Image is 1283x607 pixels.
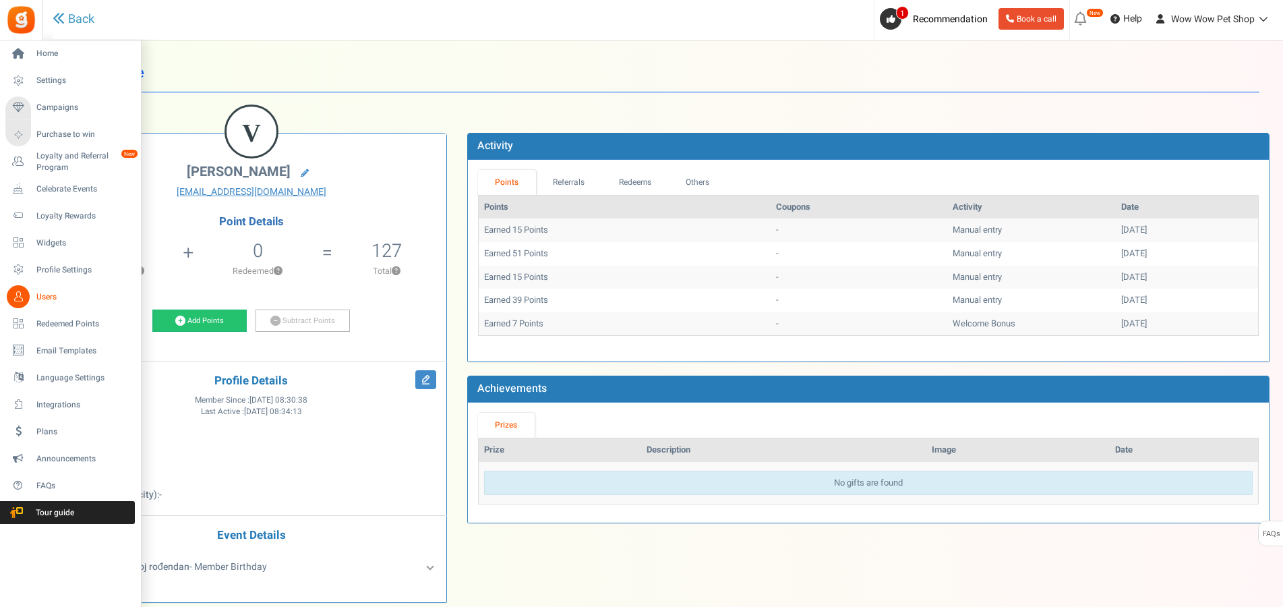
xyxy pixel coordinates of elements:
a: 1 Recommendation [880,8,993,30]
div: [DATE] [1121,271,1253,284]
span: Last Active : [201,406,302,417]
a: Subtract Points [256,310,350,333]
span: Manual entry [953,270,1002,283]
td: Earned 51 Points [479,242,771,266]
h4: Profile Details [67,375,436,388]
td: - [771,242,947,266]
button: Open LiveChat chat widget [11,5,51,46]
p: : [67,488,436,502]
b: Unesi svoj rođendan [104,560,189,574]
h5: 0 [253,241,263,261]
span: Purchase to win [36,129,131,140]
span: [PERSON_NAME] [187,162,291,181]
img: Gratisfaction [6,5,36,35]
th: Prize [479,438,641,462]
span: Member Since : [195,395,307,406]
th: Points [479,196,771,219]
a: Home [5,42,135,65]
div: [DATE] [1121,294,1253,307]
th: Description [641,438,927,462]
span: Recommendation [913,12,988,26]
span: Announcements [36,453,131,465]
button: ? [274,267,282,276]
a: Users [5,285,135,308]
div: No gifts are found [484,471,1253,496]
span: [DATE] 08:30:38 [249,395,307,406]
a: [EMAIL_ADDRESS][DOMAIN_NAME] [67,185,436,199]
span: [DATE] 08:34:13 [244,406,302,417]
span: Campaigns [36,102,131,113]
span: Language Settings [36,372,131,384]
span: FAQs [1262,521,1280,547]
td: - [771,219,947,242]
a: Widgets [5,231,135,254]
a: Purchase to win [5,123,135,146]
span: Loyalty and Referral Program [36,150,135,173]
span: Manual entry [953,293,1002,306]
span: Celebrate Events [36,183,131,195]
span: Manual entry [953,247,1002,260]
span: Help [1120,12,1142,26]
a: Announcements [5,447,135,470]
span: Users [36,291,131,303]
span: Loyalty Rewards [36,210,131,222]
a: Integrations [5,393,135,416]
a: Profile Settings [5,258,135,281]
span: Home [36,48,131,59]
p: Redeemed [196,265,321,277]
p: : [67,428,436,441]
span: Widgets [36,237,131,249]
a: Settings [5,69,135,92]
div: [DATE] [1121,224,1253,237]
a: Celebrate Events [5,177,135,200]
a: Campaigns [5,96,135,119]
b: Achievements [477,380,547,397]
div: [DATE] [1121,248,1253,260]
a: Referrals [536,170,602,195]
a: Others [669,170,727,195]
td: Welcome Bonus [947,312,1116,336]
p: : [67,448,436,461]
th: Coupons [771,196,947,219]
a: Help [1105,8,1147,30]
a: Plans [5,420,135,443]
span: Email Templates [36,345,131,357]
em: New [1086,8,1104,18]
th: Activity [947,196,1116,219]
td: - [771,266,947,289]
td: - [771,312,947,336]
a: FAQs [5,474,135,497]
th: Date [1116,196,1258,219]
a: Email Templates [5,339,135,362]
td: Earned 7 Points [479,312,771,336]
a: Points [478,170,536,195]
em: New [121,149,138,158]
th: Image [926,438,1110,462]
i: Edit Profile [415,370,436,389]
th: Date [1110,438,1258,462]
span: Tour guide [6,507,100,519]
p: : [67,468,436,482]
h5: 127 [371,241,402,261]
a: Prizes [478,413,535,438]
a: Add Points [152,310,247,333]
figcaption: V [227,107,276,159]
b: Activity [477,138,513,154]
p: Total [334,265,440,277]
h1: User Profile [66,54,1259,92]
a: Redeemed Points [5,312,135,335]
span: Integrations [36,399,131,411]
a: Loyalty and Referral Program New [5,150,135,173]
td: Earned 15 Points [479,266,771,289]
span: 1 [896,6,909,20]
h4: Point Details [57,216,446,228]
span: Redeemed Points [36,318,131,330]
div: [DATE] [1121,318,1253,330]
button: ? [392,267,400,276]
span: Manual entry [953,223,1002,236]
span: - Member Birthday [104,560,267,574]
span: - [159,488,162,502]
span: FAQs [36,480,131,492]
h4: Event Details [67,529,436,542]
td: Earned 15 Points [479,219,771,242]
